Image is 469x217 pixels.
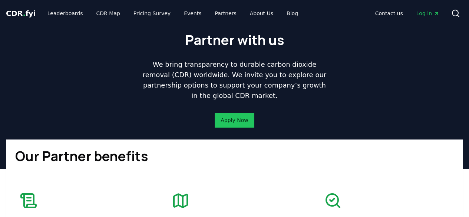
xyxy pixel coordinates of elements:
[128,7,176,20] a: Pricing Survey
[369,7,445,20] nav: Main
[209,7,242,20] a: Partners
[369,7,409,20] a: Contact us
[281,7,304,20] a: Blog
[215,113,254,128] button: Apply Now
[15,149,454,164] h1: Our Partner benefits
[23,9,26,18] span: .
[42,7,89,20] a: Leaderboards
[6,8,36,19] a: CDR.fyi
[178,7,207,20] a: Events
[185,33,284,47] h1: Partner with us
[416,10,439,17] span: Log in
[6,9,36,18] span: CDR fyi
[410,7,445,20] a: Log in
[140,59,330,101] p: We bring transparency to durable carbon dioxide removal (CDR) worldwide. We invite you to explore...
[42,7,304,20] nav: Main
[244,7,279,20] a: About Us
[221,116,248,124] a: Apply Now
[90,7,126,20] a: CDR Map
